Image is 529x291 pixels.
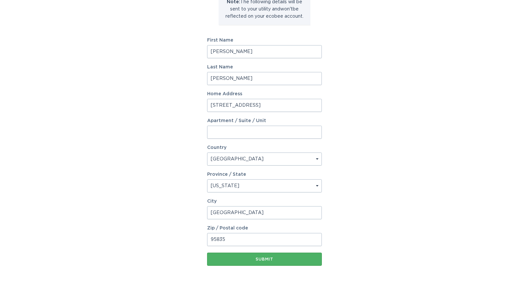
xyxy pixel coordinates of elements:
div: Submit [210,257,319,261]
label: Zip / Postal code [207,226,322,230]
label: City [207,199,322,204]
label: Country [207,145,226,150]
label: First Name [207,38,322,43]
label: Apartment / Suite / Unit [207,118,322,123]
label: Home Address [207,92,322,96]
button: Submit [207,253,322,266]
label: Province / State [207,172,246,177]
label: Last Name [207,65,322,69]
